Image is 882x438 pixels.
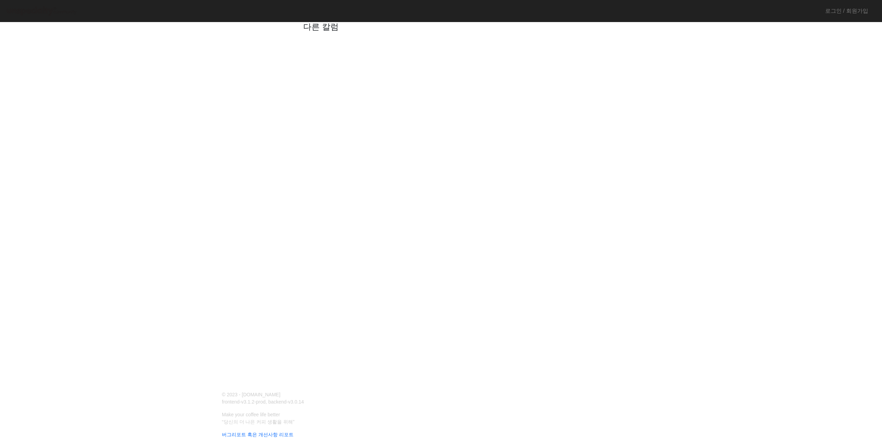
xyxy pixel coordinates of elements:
h2: 다른 칼럼 [303,21,579,33]
a: 로그인 / 회원가입 [825,7,868,15]
img: logo [6,5,78,17]
p: © 2023 - [DOMAIN_NAME] frontend-v3.1.2-prod, backend-v3.0.14 [218,391,437,406]
p: Make your coffee life better “당신의 더 나은 커피 생활을 위해” [218,411,656,426]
